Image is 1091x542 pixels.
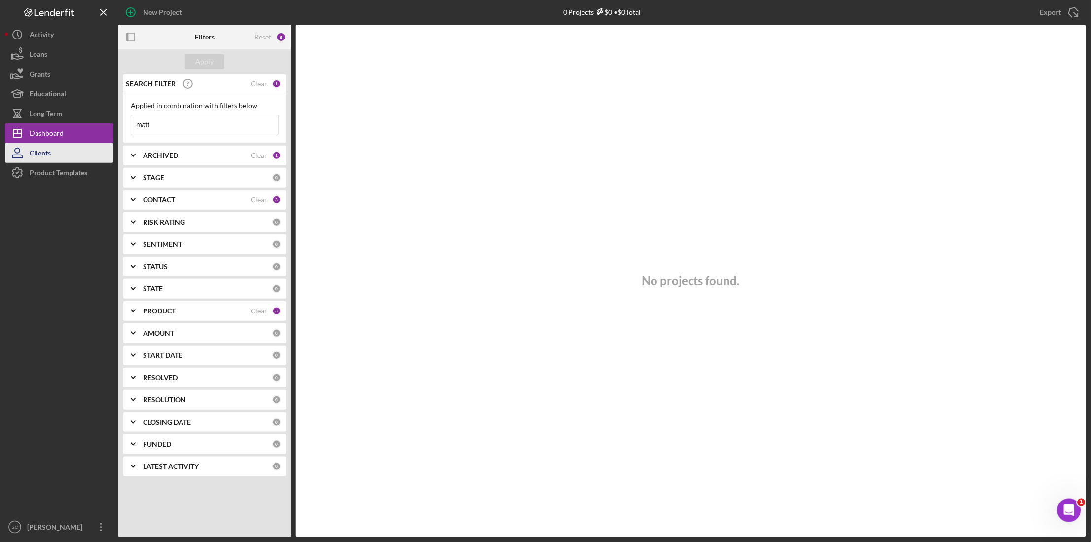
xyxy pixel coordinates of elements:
[272,173,281,182] div: 0
[5,64,113,84] button: Grants
[1057,499,1081,522] iframe: Intercom live chat
[272,195,281,204] div: 3
[5,44,113,64] button: Loans
[272,307,281,315] div: 3
[272,151,281,160] div: 1
[30,163,87,185] div: Product Templates
[143,396,186,404] b: RESOLUTION
[30,84,66,106] div: Educational
[251,307,267,315] div: Clear
[126,80,176,88] b: SEARCH FILTER
[143,174,164,182] b: STAGE
[5,123,113,143] button: Dashboard
[30,143,51,165] div: Clients
[143,2,182,22] div: New Project
[143,374,178,382] b: RESOLVED
[143,240,182,248] b: SENTIMENT
[251,152,267,159] div: Clear
[143,463,199,470] b: LATEST ACTIVITY
[30,123,64,146] div: Dashboard
[30,64,50,86] div: Grants
[1078,499,1086,506] span: 1
[143,152,178,159] b: ARCHIVED
[143,196,175,204] b: CONTACT
[5,104,113,123] button: Long-Term
[272,418,281,426] div: 0
[272,462,281,471] div: 0
[11,525,18,530] text: SC
[272,284,281,293] div: 0
[143,263,168,271] b: STATUS
[563,8,641,16] div: 0 Projects • $0 Total
[276,32,286,42] div: 8
[272,79,281,88] div: 1
[272,351,281,360] div: 0
[143,418,191,426] b: CLOSING DATE
[131,102,279,110] div: Applied in combination with filters below
[272,329,281,338] div: 0
[272,218,281,227] div: 0
[272,373,281,382] div: 0
[143,440,171,448] b: FUNDED
[30,25,54,47] div: Activity
[251,80,267,88] div: Clear
[594,8,613,16] div: $0
[195,33,215,41] b: Filters
[251,196,267,204] div: Clear
[272,262,281,271] div: 0
[30,104,62,126] div: Long-Term
[642,274,740,288] h3: No projects found.
[143,218,185,226] b: RISK RATING
[5,517,113,537] button: SC[PERSON_NAME]
[25,517,89,540] div: [PERSON_NAME]
[272,395,281,404] div: 0
[1040,2,1061,22] div: Export
[5,25,113,44] button: Activity
[196,54,214,69] div: Apply
[5,143,113,163] button: Clients
[30,44,47,67] div: Loans
[143,329,174,337] b: AMOUNT
[5,163,113,183] button: Product Templates
[185,54,224,69] button: Apply
[255,33,271,41] div: Reset
[272,440,281,449] div: 0
[272,240,281,249] div: 0
[143,351,182,359] b: START DATE
[143,307,176,315] b: PRODUCT
[118,2,191,22] button: New Project
[5,84,113,104] button: Educational
[1030,2,1086,22] button: Export
[143,285,163,293] b: STATE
